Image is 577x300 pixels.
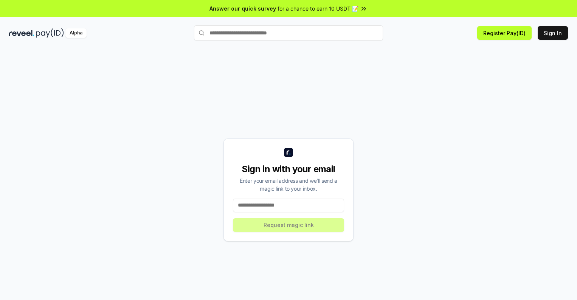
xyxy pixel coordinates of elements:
div: Sign in with your email [233,163,344,175]
span: for a chance to earn 10 USDT 📝 [278,5,358,12]
div: Enter your email address and we’ll send a magic link to your inbox. [233,177,344,193]
img: pay_id [36,28,64,38]
div: Alpha [65,28,87,38]
button: Register Pay(ID) [477,26,532,40]
img: reveel_dark [9,28,34,38]
span: Answer our quick survey [209,5,276,12]
img: logo_small [284,148,293,157]
button: Sign In [538,26,568,40]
